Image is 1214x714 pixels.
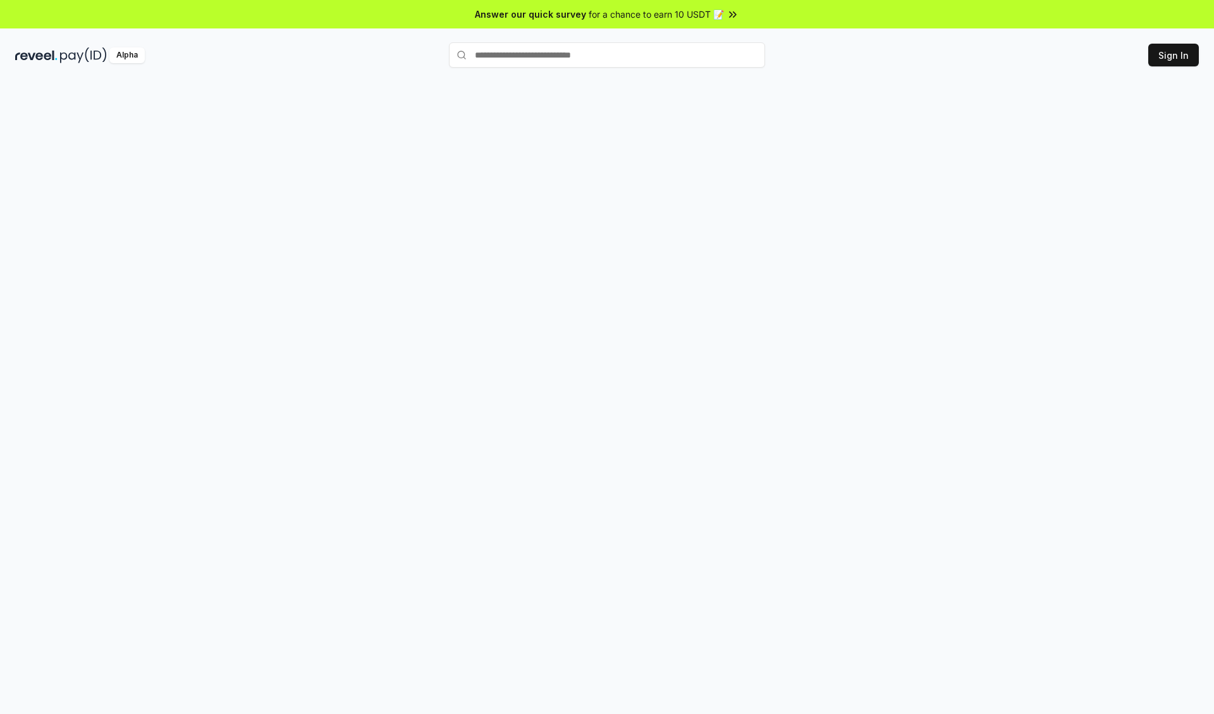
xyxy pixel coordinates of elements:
span: Answer our quick survey [475,8,586,21]
img: pay_id [60,47,107,63]
span: for a chance to earn 10 USDT 📝 [589,8,724,21]
img: reveel_dark [15,47,58,63]
div: Alpha [109,47,145,63]
button: Sign In [1148,44,1199,66]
